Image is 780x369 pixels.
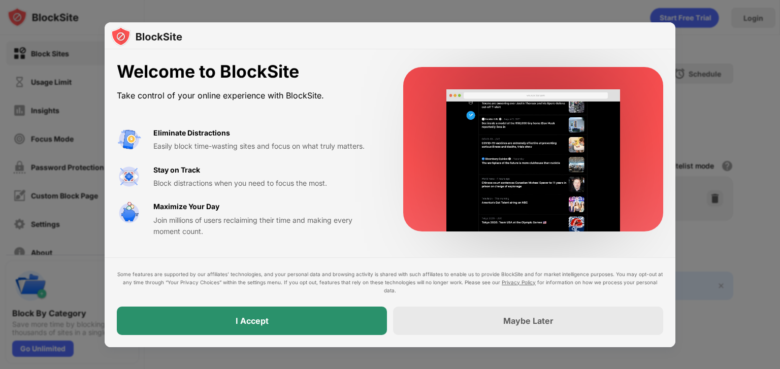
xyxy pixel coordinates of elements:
[502,279,536,285] a: Privacy Policy
[236,316,269,326] div: I Accept
[111,26,182,47] img: logo-blocksite.svg
[117,270,663,294] div: Some features are supported by our affiliates’ technologies, and your personal data and browsing ...
[153,178,379,189] div: Block distractions when you need to focus the most.
[117,164,141,189] img: value-focus.svg
[117,201,141,225] img: value-safe-time.svg
[503,316,554,326] div: Maybe Later
[153,215,379,238] div: Join millions of users reclaiming their time and making every moment count.
[117,61,379,82] div: Welcome to BlockSite
[117,127,141,152] img: value-avoid-distractions.svg
[153,141,379,152] div: Easily block time-wasting sites and focus on what truly matters.
[153,164,200,176] div: Stay on Track
[117,88,379,103] div: Take control of your online experience with BlockSite.
[153,201,219,212] div: Maximize Your Day
[153,127,230,139] div: Eliminate Distractions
